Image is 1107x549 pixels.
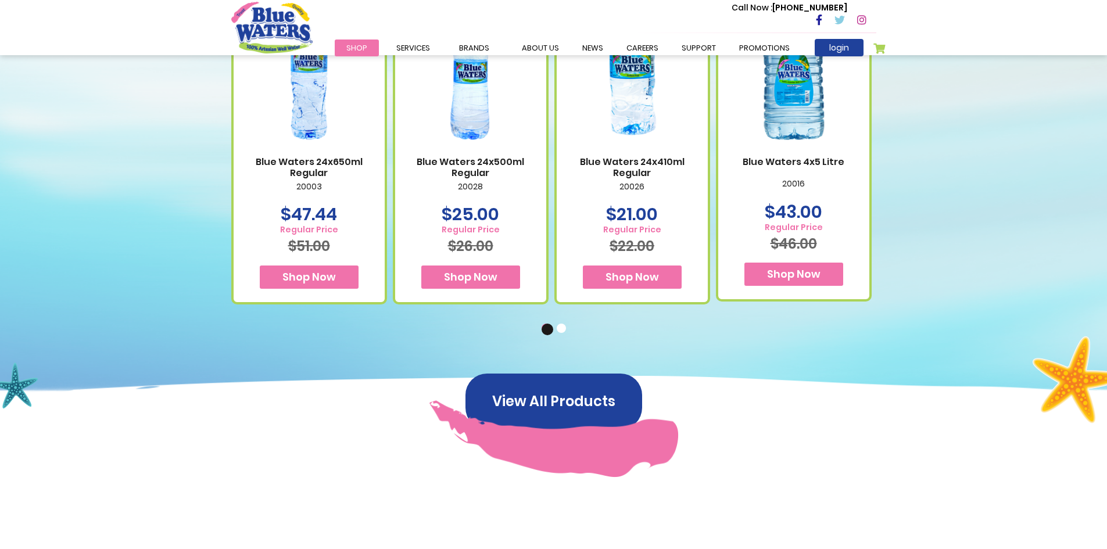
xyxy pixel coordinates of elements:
a: login [815,39,864,56]
span: $43.00 [765,199,822,224]
a: support [670,40,728,56]
a: View All Products [465,394,642,407]
a: Blue Waters 24x500ml Regular [407,156,535,178]
button: View All Products [465,374,642,429]
a: Promotions [728,40,801,56]
span: Regular Price [765,223,823,232]
span: Regular Price [442,225,500,235]
span: Call Now : [732,2,772,13]
button: Shop Now [260,265,359,289]
p: [PHONE_NUMBER] [732,2,847,14]
a: store logo [231,2,313,53]
a: careers [615,40,670,56]
span: Regular Price [280,225,338,235]
span: Shop Now [606,270,659,284]
p: 20026 [568,182,696,206]
a: Blue Waters 24x650ml Regular [245,156,373,178]
p: 20016 [730,179,858,203]
span: Shop Now [767,267,821,281]
button: Shop Now [744,263,843,286]
a: Blue Waters 4x5 Litre [730,156,858,167]
a: Blue Waters 24x410ml Regular [568,156,696,178]
span: Brands [459,42,489,53]
span: $46.00 [771,234,817,253]
span: Shop [346,42,367,53]
button: Shop Now [583,265,682,289]
span: $25.00 [442,202,499,227]
span: $47.44 [281,202,337,227]
span: $21.00 [606,202,658,227]
span: $22.00 [610,236,654,256]
button: 1 of 2 [542,324,553,335]
a: about us [510,40,571,56]
p: 20028 [407,182,535,206]
span: $26.00 [448,236,493,256]
span: Services [396,42,430,53]
span: Shop Now [444,270,497,284]
a: News [571,40,615,56]
button: Shop Now [421,265,520,289]
span: $51.00 [288,236,330,256]
button: 2 of 2 [557,324,568,335]
p: 20003 [245,182,373,206]
span: Regular Price [603,225,661,235]
span: Shop Now [282,270,336,284]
